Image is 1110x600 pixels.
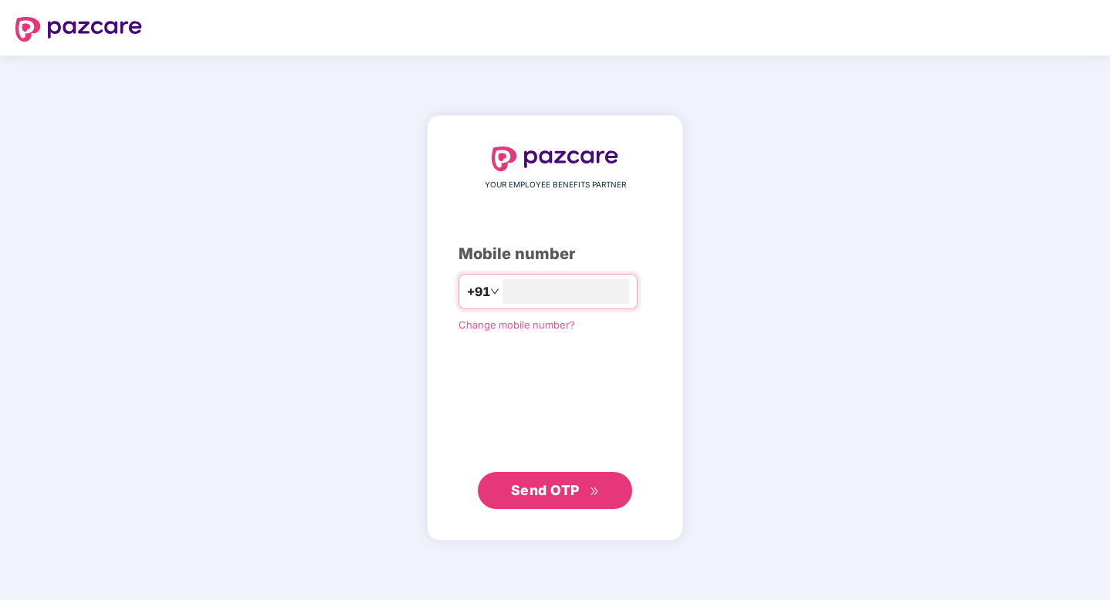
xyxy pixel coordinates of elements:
[490,287,499,296] span: down
[467,282,490,302] span: +91
[459,242,651,266] div: Mobile number
[485,179,626,191] span: YOUR EMPLOYEE BENEFITS PARTNER
[590,487,600,497] span: double-right
[492,147,618,171] img: logo
[15,17,142,42] img: logo
[478,472,632,509] button: Send OTPdouble-right
[459,319,575,331] a: Change mobile number?
[511,482,580,498] span: Send OTP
